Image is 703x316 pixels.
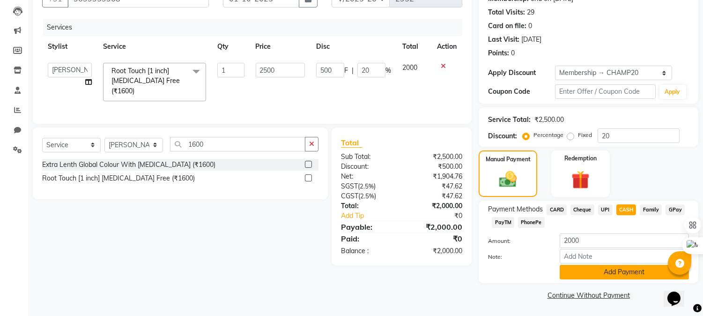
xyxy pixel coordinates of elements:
span: F [344,66,348,75]
div: ( ) [334,181,402,191]
span: 2.5% [360,182,374,190]
th: Disc [311,36,397,57]
div: 29 [527,8,534,17]
label: Manual Payment [486,155,531,164]
th: Action [431,36,462,57]
img: _gift.svg [566,168,595,191]
a: Back to Top [14,12,51,20]
span: 2.5% [360,192,374,200]
h3: Style [4,30,137,40]
div: Coupon Code [488,87,555,97]
span: Cheque [570,204,594,215]
div: ₹2,500.00 [534,115,564,125]
div: ₹47.62 [402,191,470,201]
th: Price [250,36,311,57]
div: ( ) [334,191,402,201]
label: Note: [481,253,553,261]
div: Net: [334,172,402,181]
div: Points: [488,48,509,58]
a: x [134,87,139,95]
span: Payment Methods [488,204,543,214]
div: Service Total: [488,115,531,125]
label: Percentage [533,131,563,139]
div: [DATE] [521,35,541,45]
span: CASH [616,204,636,215]
div: Discount: [334,162,402,172]
input: Enter Offer / Coupon Code [555,84,655,99]
span: PhonePe [518,217,545,228]
label: Fixed [578,131,592,139]
div: Outline [4,4,137,12]
a: Continue Without Payment [481,291,696,301]
span: 16 px [11,65,26,73]
div: ₹0 [413,211,470,221]
div: ₹47.62 [402,181,470,191]
span: SGST [341,182,358,190]
div: 0 [528,21,532,31]
button: Add Payment [560,265,689,279]
span: UPI [598,204,613,215]
label: Redemption [564,154,597,163]
th: Qty [212,36,250,57]
div: Root Touch [1 inch] [MEDICAL_DATA] Free (₹1600) [42,173,195,183]
label: Font Size [4,57,32,65]
div: ₹2,000.00 [402,201,470,211]
button: Apply [659,85,686,99]
div: Card on file: [488,21,526,31]
span: GPay [666,204,685,215]
div: ₹0 [402,233,470,244]
span: % [385,66,391,75]
div: ₹1,904.76 [402,172,470,181]
div: Payable: [334,221,402,233]
span: | [352,66,354,75]
span: Family [640,204,662,215]
div: Extra Lenth Global Colour With [MEDICAL_DATA] (₹1600) [42,160,215,170]
label: Amount: [481,237,553,245]
span: PayTM [492,217,514,228]
div: ₹2,500.00 [402,152,470,162]
div: Discount: [488,131,517,141]
iframe: chat widget [664,278,694,307]
img: _cash.svg [494,169,522,189]
div: 0 [511,48,515,58]
div: Paid: [334,233,402,244]
div: Sub Total: [334,152,402,162]
span: 2000 [402,63,417,72]
div: Total Visits: [488,8,525,17]
div: Apply Discount [488,68,555,78]
span: Root Touch [1 inch] [MEDICAL_DATA] Free (₹1600) [111,67,180,95]
input: Amount [560,233,689,248]
div: ₹2,000.00 [402,221,470,233]
div: Last Visit: [488,35,519,45]
div: Total: [334,201,402,211]
span: CGST [341,192,358,200]
th: Service [97,36,212,57]
div: ₹500.00 [402,162,470,172]
th: Total [397,36,431,57]
span: CARD [547,204,567,215]
div: Services [43,19,469,36]
div: Balance : [334,246,402,256]
input: Add Note [560,249,689,263]
a: Add Tip [334,211,413,221]
input: Search or Scan [170,137,305,151]
th: Stylist [42,36,97,57]
span: Total [341,138,363,148]
div: ₹2,000.00 [402,246,470,256]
